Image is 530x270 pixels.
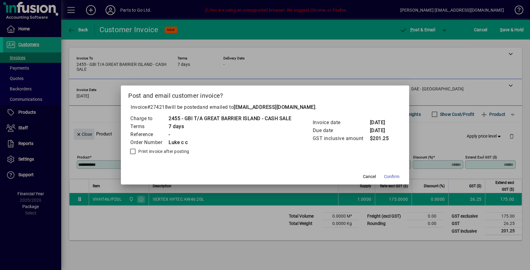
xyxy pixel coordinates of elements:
td: [DATE] [370,119,394,127]
label: Print invoice after posting [137,148,189,154]
span: #274218 [147,104,168,110]
td: 7 days [168,123,292,131]
td: [DATE] [370,127,394,135]
h2: Post and email customer invoice? [121,86,409,103]
td: Due date [312,127,370,135]
button: Confirm [382,171,402,182]
span: Cancel [363,173,376,180]
td: Terms [130,123,168,131]
td: 2455 - GBI T/A GREAT BARRIER ISLAND - CASH SALE [168,115,292,123]
b: [EMAIL_ADDRESS][DOMAIN_NAME] [234,104,315,110]
td: Invoice date [312,119,370,127]
td: Luke c c [168,139,292,146]
td: Charge to [130,115,168,123]
span: Confirm [384,173,399,180]
td: - [168,131,292,139]
button: Cancel [360,171,379,182]
td: $201.25 [370,135,394,143]
span: and emailed to [200,104,315,110]
td: GST inclusive amount [312,135,370,143]
p: Invoice will be posted . [128,104,402,111]
td: Reference [130,131,168,139]
td: Order Number [130,139,168,146]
